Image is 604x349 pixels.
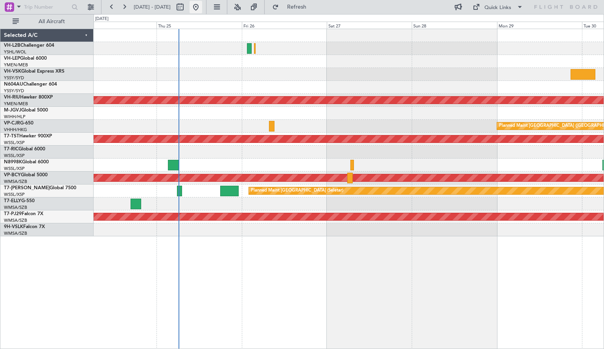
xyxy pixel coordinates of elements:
[4,147,18,152] span: T7-RIC
[242,22,327,29] div: Fri 26
[327,22,412,29] div: Sat 27
[4,56,20,61] span: VH-LEP
[4,127,27,133] a: VHHH/HKG
[4,160,49,164] a: N8998KGlobal 6000
[4,101,28,107] a: YMEN/MEB
[4,43,54,48] a: VH-L2BChallenger 604
[469,1,527,13] button: Quick Links
[4,69,64,74] a: VH-VSKGlobal Express XRS
[4,88,24,94] a: YSSY/SYD
[4,95,53,100] a: VH-RIUHawker 800XP
[4,95,20,100] span: VH-RIU
[4,212,43,216] a: T7-PJ29Falcon 7X
[72,22,157,29] div: Wed 24
[4,199,21,203] span: T7-ELLY
[4,140,25,146] a: WSSL/XSP
[4,225,23,229] span: 9H-VSLK
[4,62,28,68] a: YMEN/MEB
[9,15,85,28] button: All Aircraft
[4,108,48,113] a: M-JGVJGlobal 5000
[4,217,27,223] a: WMSA/SZB
[4,134,52,139] a: T7-TSTHawker 900XP
[251,185,343,197] div: Planned Maint [GEOGRAPHIC_DATA] (Seletar)
[134,4,171,11] span: [DATE] - [DATE]
[4,230,27,236] a: WMSA/SZB
[4,82,23,87] span: N604AU
[4,186,76,190] a: T7-[PERSON_NAME]Global 7500
[4,153,25,159] a: WSSL/XSP
[4,56,47,61] a: VH-LEPGlobal 6000
[4,121,33,126] a: VP-CJRG-650
[4,134,19,139] span: T7-TST
[484,4,511,12] div: Quick Links
[4,166,25,172] a: WSSL/XSP
[412,22,497,29] div: Sun 28
[20,19,83,24] span: All Aircraft
[4,49,26,55] a: YSHL/WOL
[24,1,69,13] input: Trip Number
[4,179,27,185] a: WMSA/SZB
[4,212,22,216] span: T7-PJ29
[4,121,20,126] span: VP-CJR
[4,173,21,177] span: VP-BCY
[4,192,25,197] a: WSSL/XSP
[497,22,582,29] div: Mon 29
[4,225,45,229] a: 9H-VSLKFalcon 7X
[280,4,313,10] span: Refresh
[4,173,48,177] a: VP-BCYGlobal 5000
[4,43,20,48] span: VH-L2B
[95,16,109,22] div: [DATE]
[4,75,24,81] a: YSSY/SYD
[4,147,45,152] a: T7-RICGlobal 6000
[4,186,50,190] span: T7-[PERSON_NAME]
[4,108,21,113] span: M-JGVJ
[4,114,26,120] a: WIHH/HLP
[4,160,22,164] span: N8998K
[4,199,35,203] a: T7-ELLYG-550
[157,22,241,29] div: Thu 25
[4,82,57,87] a: N604AUChallenger 604
[4,205,27,210] a: WMSA/SZB
[4,69,21,74] span: VH-VSK
[269,1,316,13] button: Refresh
